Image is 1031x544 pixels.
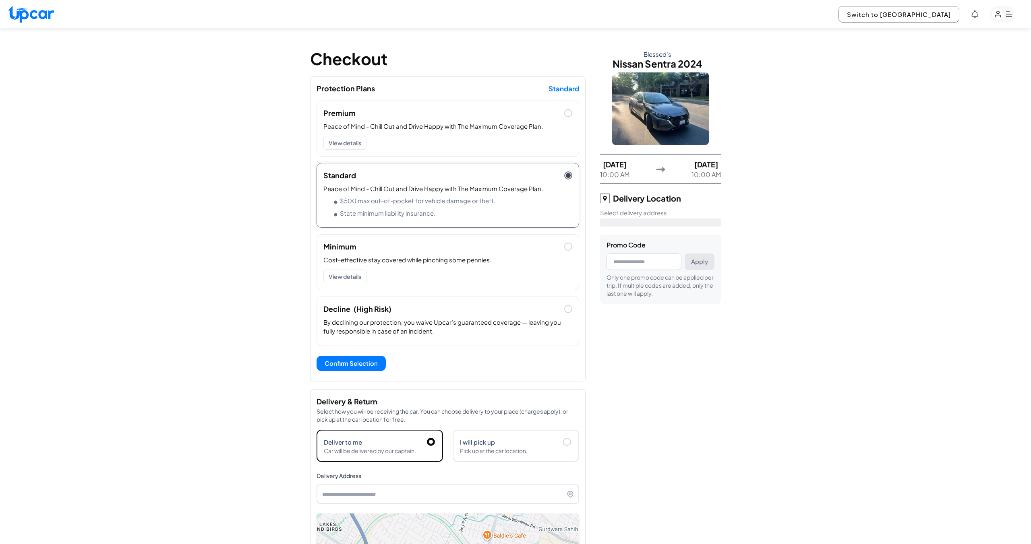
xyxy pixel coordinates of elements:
span: • [333,198,338,203]
strong: [DATE] [694,159,718,170]
li: Peace of Mind - Chill Out and Drive Happy with The Maximum Coverage Plan. [323,122,572,134]
h3: Minimum [323,241,356,252]
button: Switch to [GEOGRAPHIC_DATA] [838,6,959,23]
span: $500 max out-of-pocket for vehicle damage or theft. [340,196,495,206]
button: Confirm Selection [317,356,386,371]
p: Only one promo code can be applied per trip. If multiple codes are added, only the last one will ... [607,273,714,297]
h3: Premium [323,107,356,119]
img: Upcar Logo [8,6,54,23]
span: 10:00 AM [691,170,721,179]
button: View details [323,270,366,283]
h3: Promo Code [607,241,714,249]
li: Peace of Mind - Chill Out and Drive Happy with The Maximum Coverage Plan. [323,184,572,197]
span: 10:00 AM [600,170,629,179]
img: Location Icon [600,194,610,203]
p: Select how you will be receiving the car. You can choose delivery to your place (charges apply), ... [317,407,579,423]
span: (High Risk) [354,304,391,313]
span: • [333,211,338,216]
h4: Delivery Address [317,472,579,480]
img: Car [612,72,709,145]
li: By declining our protection, you waive Upcar’s guaranteed coverage — leaving you fully responsibl... [323,318,572,339]
div: Car will be delivered by our captain. [324,447,436,455]
h3: Nissan Sentra 2024 [613,58,702,69]
li: Cost-effective stay covered while pinching some pennies. [323,256,572,268]
h1: Checkout [310,49,586,68]
strong: [DATE] [603,159,627,170]
h4: Blessed 's [613,51,702,58]
h4: Deliver to me [324,439,362,445]
button: View details [323,136,366,150]
button: Apply [685,253,714,270]
h3: Delivery & Return [317,396,579,407]
h3: Decline [323,303,391,315]
div: Pick up at the car location. [460,447,572,455]
h4: I will pick up [460,439,495,445]
h3: Standard [323,170,356,181]
h3: Protection Plans [317,83,579,94]
h3: Delivery Location [600,194,721,203]
span: Standard [549,83,579,94]
p: Select delivery address [600,207,721,218]
img: Arrow Icon [656,165,665,174]
span: State minimum liability insurance. [340,209,435,218]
